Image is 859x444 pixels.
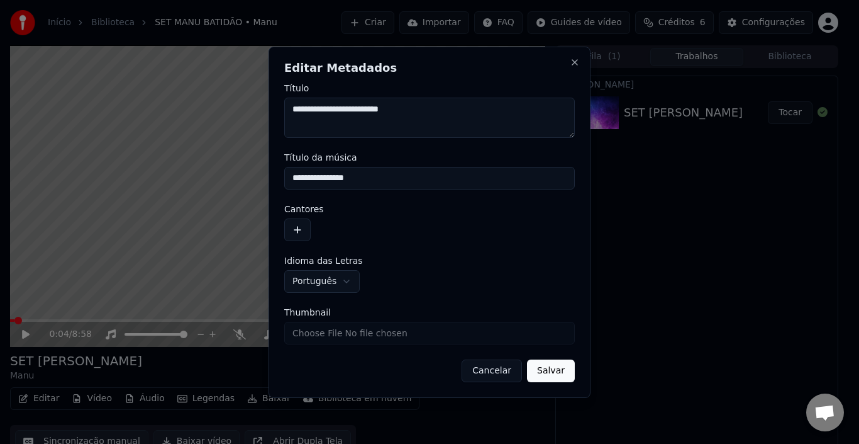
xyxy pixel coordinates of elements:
[284,205,575,213] label: Cantores
[462,360,522,382] button: Cancelar
[284,256,363,265] span: Idioma das Letras
[527,360,575,382] button: Salvar
[284,62,575,74] h2: Editar Metadados
[284,308,331,317] span: Thumbnail
[284,84,575,93] label: Título
[284,153,575,162] label: Título da música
